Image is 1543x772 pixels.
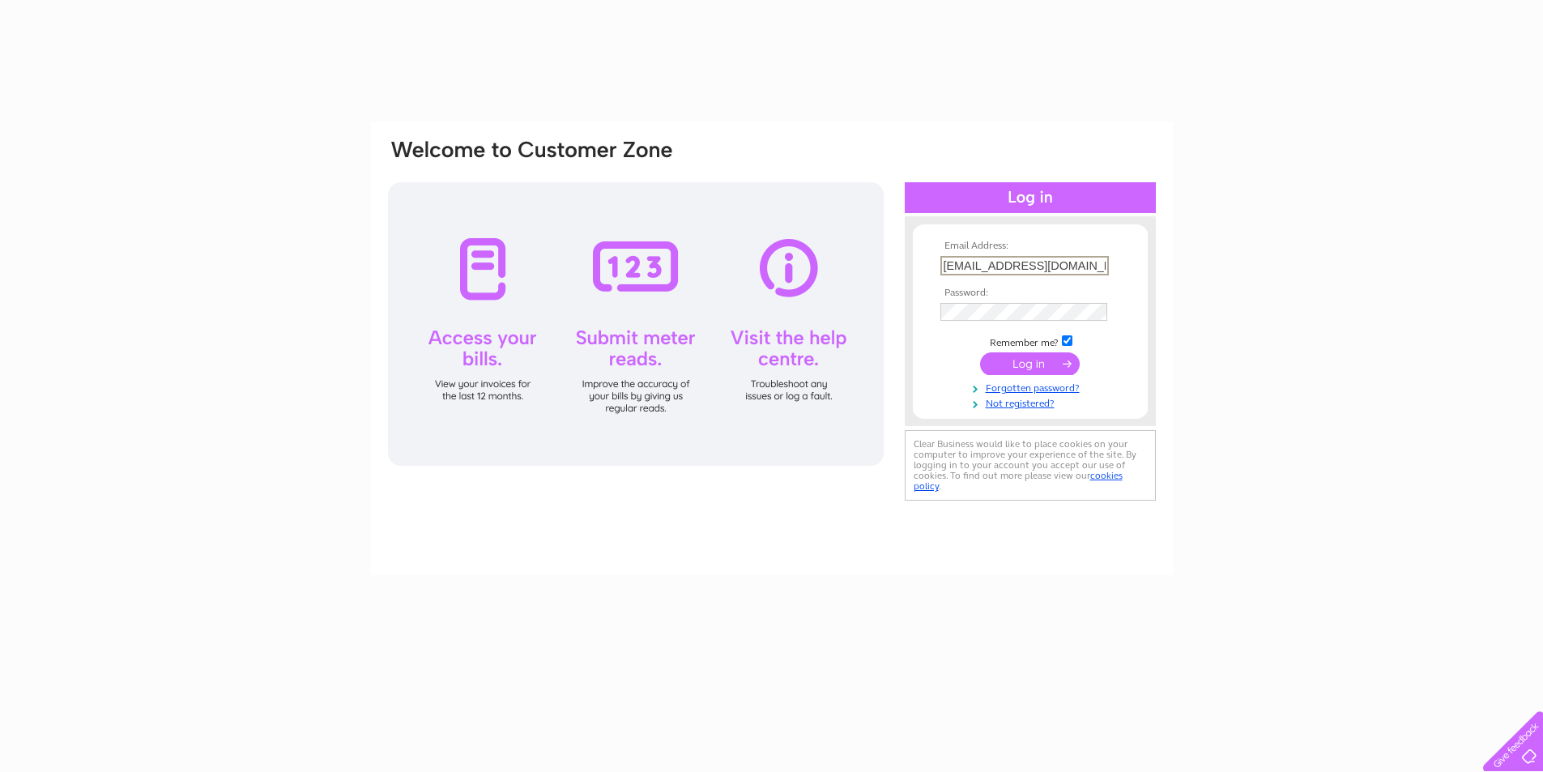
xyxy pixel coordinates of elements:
a: Forgotten password? [940,379,1124,395]
th: Password: [936,288,1124,299]
th: Email Address: [936,241,1124,252]
a: cookies policy [914,470,1123,492]
input: Submit [980,352,1080,375]
a: Not registered? [940,395,1124,410]
div: Clear Business would like to place cookies on your computer to improve your experience of the sit... [905,430,1156,501]
td: Remember me? [936,333,1124,349]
